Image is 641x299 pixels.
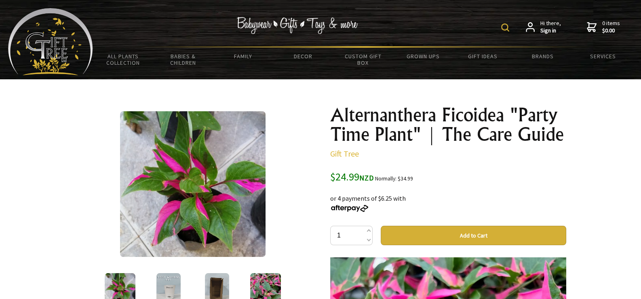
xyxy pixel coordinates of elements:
img: Alternanthera Ficoidea "Party Time Plant" | The Care Guide [120,111,266,257]
strong: Sign in [540,27,561,34]
span: $24.99 [330,170,374,183]
span: Hi there, [540,20,561,34]
a: 0 items$0.00 [587,20,620,34]
strong: $0.00 [602,27,620,34]
a: Custom Gift Box [333,48,393,71]
img: product search [501,23,509,32]
span: NZD [359,173,374,182]
a: Brands [513,48,573,65]
h1: Alternanthera Ficoidea "Party Time Plant" | The Care Guide [330,105,566,144]
small: Normally: $34.99 [375,175,413,182]
button: Add to Cart [381,226,566,245]
a: All Plants Collection [93,48,153,71]
img: Babywear - Gifts - Toys & more [236,17,358,34]
a: Decor [273,48,333,65]
div: or 4 payments of $6.25 with [330,184,566,213]
a: Family [213,48,273,65]
a: Gift Tree [330,148,359,159]
a: Hi there,Sign in [526,20,561,34]
a: Grown Ups [393,48,453,65]
img: Afterpay [330,205,369,212]
a: Services [573,48,633,65]
a: Gift Ideas [453,48,513,65]
span: 0 items [602,19,620,34]
a: Babies & Children [153,48,213,71]
img: Babyware - Gifts - Toys and more... [8,8,93,75]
